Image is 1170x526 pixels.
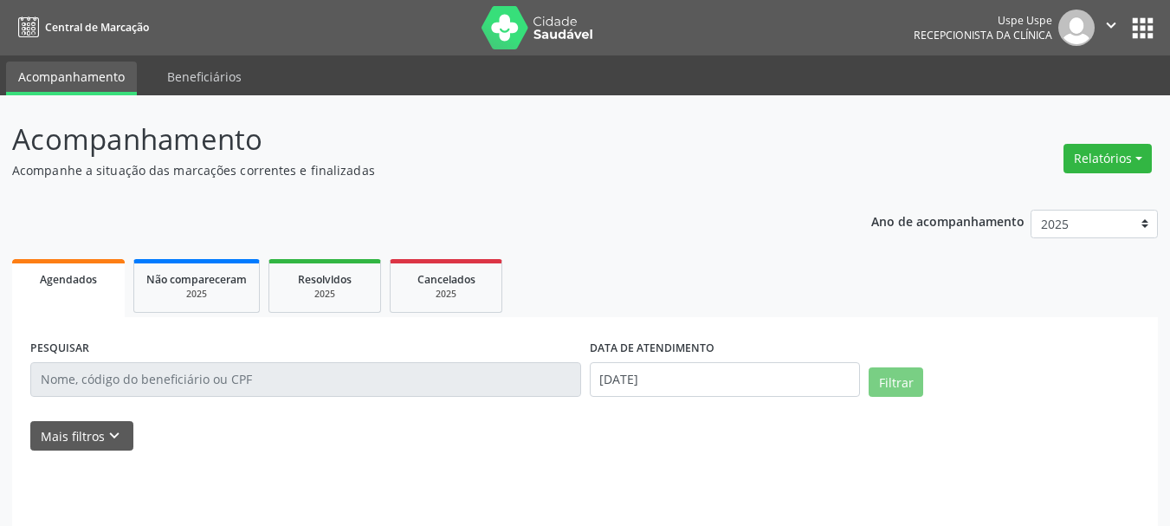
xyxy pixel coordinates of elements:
div: 2025 [403,288,489,301]
button: apps [1128,13,1158,43]
p: Acompanhe a situação das marcações correntes e finalizadas [12,161,814,179]
a: Beneficiários [155,62,254,92]
p: Acompanhamento [12,118,814,161]
div: 2025 [146,288,247,301]
input: Selecione um intervalo [590,362,861,397]
span: Central de Marcação [45,20,149,35]
label: DATA DE ATENDIMENTO [590,335,714,362]
a: Acompanhamento [6,62,137,95]
i: keyboard_arrow_down [105,426,124,445]
i:  [1102,16,1121,35]
button: Filtrar [869,367,923,397]
a: Central de Marcação [12,13,149,42]
label: PESQUISAR [30,335,89,362]
span: Recepcionista da clínica [914,28,1052,42]
div: 2025 [281,288,368,301]
p: Ano de acompanhamento [871,210,1025,231]
span: Não compareceram [146,272,247,287]
div: Uspe Uspe [914,13,1052,28]
button:  [1095,10,1128,46]
span: Resolvidos [298,272,352,287]
span: Cancelados [417,272,475,287]
input: Nome, código do beneficiário ou CPF [30,362,581,397]
span: Agendados [40,272,97,287]
button: Mais filtroskeyboard_arrow_down [30,421,133,451]
button: Relatórios [1063,144,1152,173]
img: img [1058,10,1095,46]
